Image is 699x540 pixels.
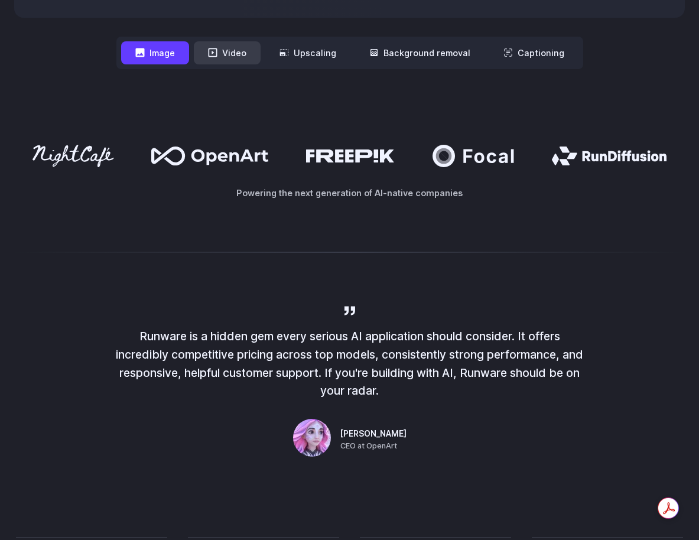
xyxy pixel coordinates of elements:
[340,440,397,452] span: CEO at OpenArt
[355,41,485,64] button: Background removal
[489,41,578,64] button: Captioning
[113,327,586,400] p: Runware is a hidden gem every serious AI application should consider. It offers incredibly compet...
[293,419,331,457] img: Person
[194,41,261,64] button: Video
[14,186,685,200] p: Powering the next generation of AI-native companies
[340,428,407,441] span: [PERSON_NAME]
[265,41,350,64] button: Upscaling
[121,41,189,64] button: Image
